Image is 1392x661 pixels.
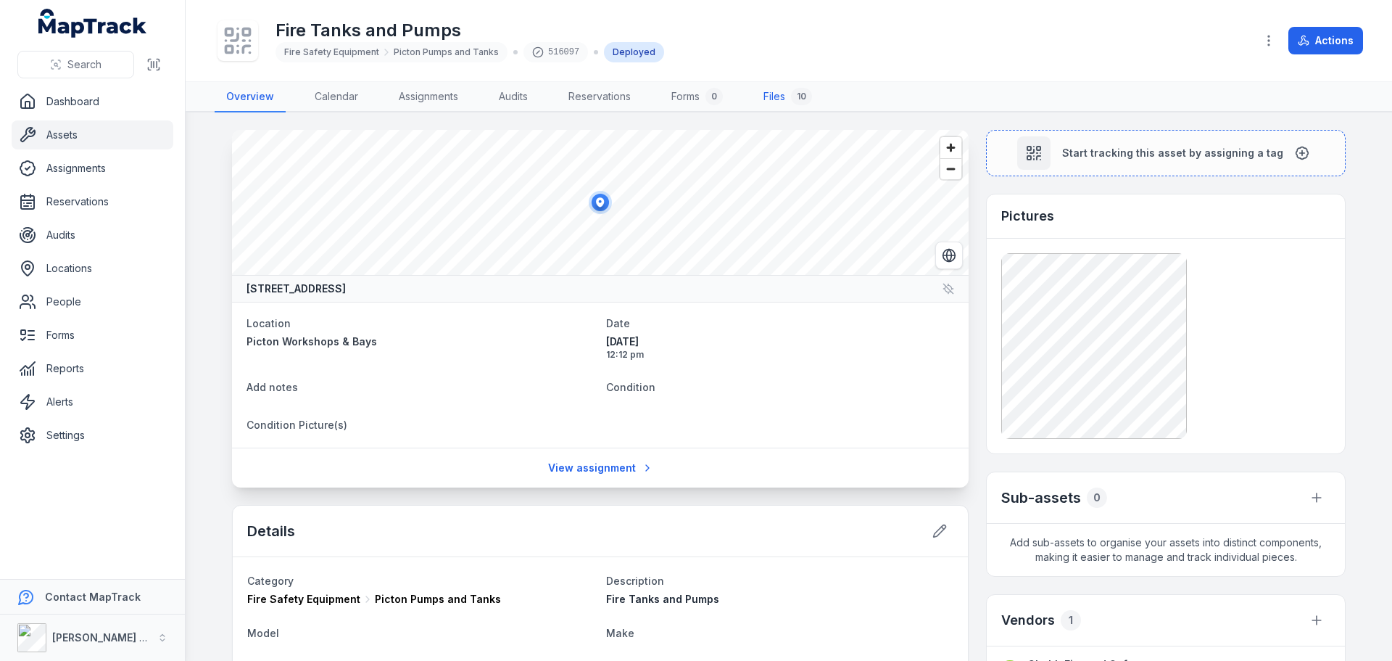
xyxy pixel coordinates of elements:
[705,88,723,105] div: 0
[1001,206,1054,226] h3: Pictures
[246,282,346,296] strong: [STREET_ADDRESS]
[539,454,663,482] a: View assignment
[557,82,642,112] a: Reservations
[12,87,173,116] a: Dashboard
[606,575,664,587] span: Description
[1001,488,1081,508] h2: Sub-assets
[246,334,594,349] a: Picton Workshops & Bays
[12,221,173,250] a: Audits
[17,51,134,78] button: Search
[1001,610,1055,631] h3: Vendors
[12,120,173,149] a: Assets
[1061,610,1081,631] div: 1
[275,19,664,42] h1: Fire Tanks and Pumps
[247,521,295,541] h2: Details
[12,254,173,283] a: Locations
[45,591,141,603] strong: Contact MapTrack
[606,381,655,393] span: Condition
[387,82,470,112] a: Assignments
[38,9,147,38] a: MapTrack
[12,154,173,183] a: Assignments
[246,335,377,348] span: Picton Workshops & Bays
[303,82,370,112] a: Calendar
[12,421,173,450] a: Settings
[604,42,664,62] div: Deployed
[12,187,173,216] a: Reservations
[606,317,630,329] span: Date
[935,242,963,269] button: Switch to Satellite View
[12,287,173,316] a: People
[247,592,360,607] span: Fire Safety Equipment
[247,575,294,587] span: Category
[246,317,291,329] span: Location
[606,627,634,639] span: Make
[606,334,954,361] time: 20/05/2025, 12:12:02 pm
[12,354,173,383] a: Reports
[940,158,961,179] button: Zoom out
[1062,146,1283,160] span: Start tracking this asset by assigning a tag
[12,321,173,350] a: Forms
[791,88,812,105] div: 10
[67,57,101,72] span: Search
[986,130,1346,176] button: Start tracking this asset by assigning a tag
[987,524,1345,576] span: Add sub-assets to organise your assets into distinct components, making it easier to manage and t...
[215,82,286,112] a: Overview
[752,82,824,112] a: Files10
[232,130,969,275] canvas: Map
[246,419,347,431] span: Condition Picture(s)
[247,627,279,639] span: Model
[940,137,961,158] button: Zoom in
[523,42,588,62] div: 516097
[1087,488,1107,508] div: 0
[487,82,539,112] a: Audits
[246,381,298,393] span: Add notes
[284,46,379,58] span: Fire Safety Equipment
[606,593,719,605] span: Fire Tanks and Pumps
[1288,27,1363,54] button: Actions
[52,631,170,644] strong: [PERSON_NAME] & Son
[660,82,734,112] a: Forms0
[12,387,173,416] a: Alerts
[606,349,954,361] span: 12:12 pm
[394,46,499,58] span: Picton Pumps and Tanks
[375,592,501,607] span: Picton Pumps and Tanks
[606,334,954,349] span: [DATE]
